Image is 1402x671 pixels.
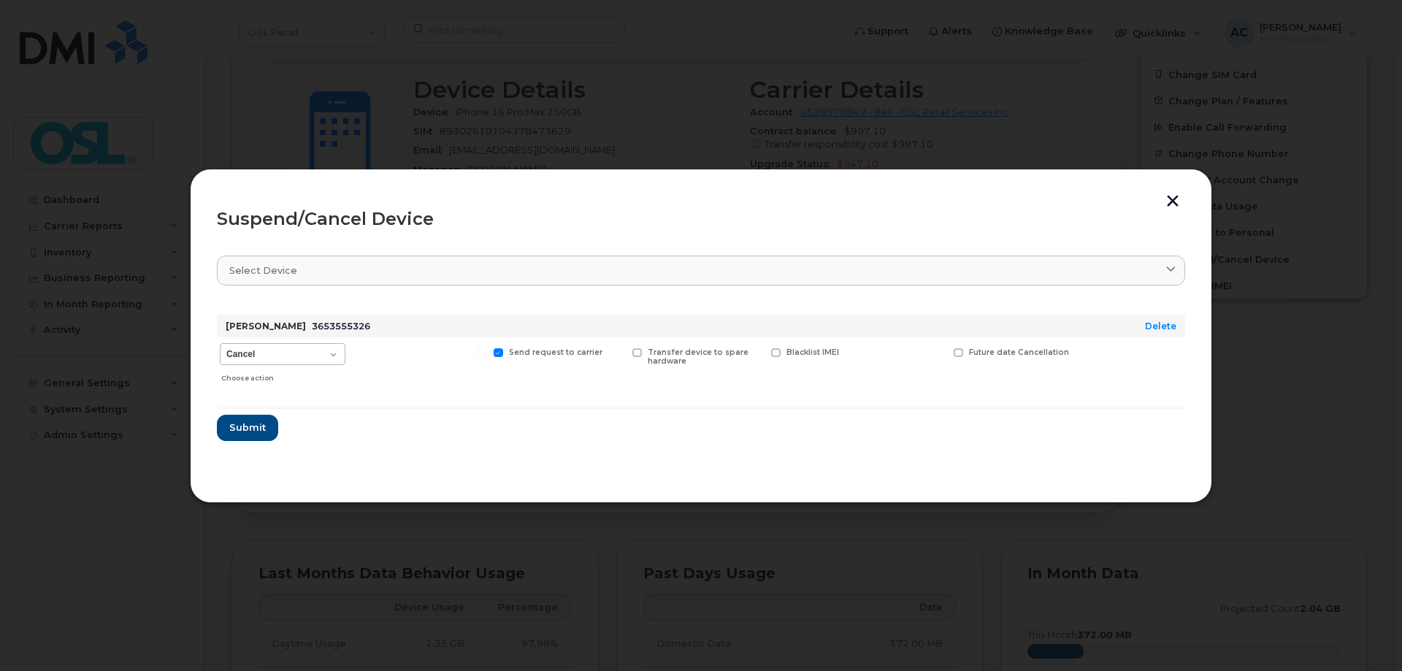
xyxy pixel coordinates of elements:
span: 3653555326 [312,321,370,331]
div: Choose action [221,367,345,384]
input: Future date Cancellation [936,348,943,356]
span: Future date Cancellation [969,348,1069,357]
a: Select device [217,256,1185,285]
input: Send request to carrier [476,348,483,356]
span: Send request to carrier [509,348,602,357]
span: Transfer device to spare hardware [648,348,748,367]
span: Select device [229,264,297,277]
strong: [PERSON_NAME] [226,321,306,331]
span: Submit [229,421,266,434]
div: Suspend/Cancel Device [217,210,1185,228]
button: Submit [217,415,278,441]
a: Delete [1145,321,1176,331]
input: Blacklist IMEI [754,348,761,356]
span: Blacklist IMEI [786,348,839,357]
input: Transfer device to spare hardware [615,348,622,356]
